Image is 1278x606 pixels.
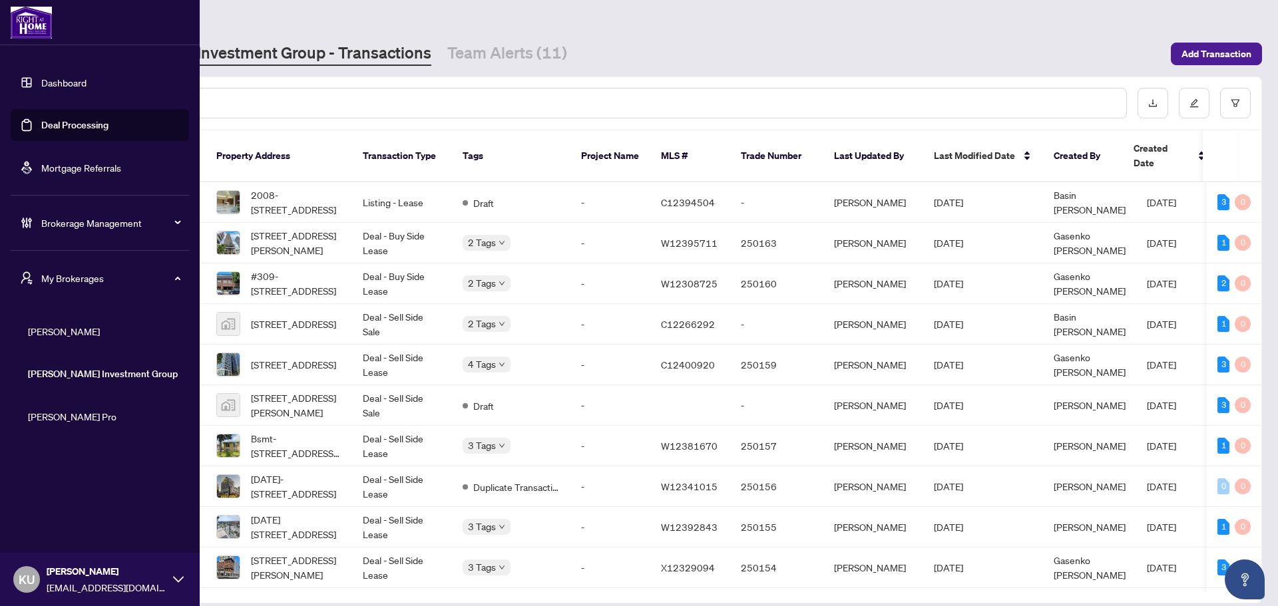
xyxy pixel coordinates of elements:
span: [DATE] [1147,399,1176,411]
span: Gasenko [PERSON_NAME] [1054,554,1126,581]
div: 0 [1235,235,1251,251]
span: [DATE] [934,277,963,289]
span: My Brokerages [41,271,180,285]
span: W12392843 [661,521,718,533]
td: - [570,263,650,304]
span: [STREET_ADDRESS][PERSON_NAME] [251,390,341,420]
button: Open asap [1225,559,1265,599]
td: - [570,345,650,385]
img: logo [11,7,52,39]
span: Draft [473,196,494,210]
span: [STREET_ADDRESS] [251,317,336,331]
span: Basin [PERSON_NAME] [1054,311,1126,337]
img: thumbnail-img [217,231,240,254]
span: [DATE] [934,561,963,573]
span: 3 Tags [468,438,496,453]
span: C12400920 [661,359,715,371]
span: Gasenko [PERSON_NAME] [1054,270,1126,297]
div: 0 [1235,316,1251,332]
div: 3 [1217,397,1229,413]
span: [DATE] [934,196,963,208]
td: - [570,547,650,588]
span: W12381670 [661,440,718,452]
a: [PERSON_NAME] Investment Group - Transactions [69,42,431,66]
th: Tags [452,130,570,182]
th: Created Date [1123,130,1216,182]
div: 3 [1217,357,1229,373]
span: [DATE] [1147,440,1176,452]
img: thumbnail-img [217,353,240,376]
span: down [499,239,505,246]
span: [PERSON_NAME] Investment Group [28,367,180,381]
span: Basin [PERSON_NAME] [1054,189,1126,216]
span: 2 Tags [468,316,496,331]
td: [PERSON_NAME] [823,345,923,385]
span: user-switch [20,271,33,285]
td: 250163 [730,223,823,263]
span: [DATE] [934,359,963,371]
th: Last Modified Date [923,130,1043,182]
span: down [499,564,505,571]
span: [DATE] [1147,561,1176,573]
td: Deal - Sell Side Lease [352,507,452,547]
td: 250155 [730,507,823,547]
td: Deal - Sell Side Lease [352,547,452,588]
a: Team Alerts (11) [447,42,567,66]
th: Last Updated By [823,130,923,182]
td: [PERSON_NAME] [823,304,923,345]
img: thumbnail-img [217,516,240,538]
div: 0 [1235,438,1251,454]
td: - [570,426,650,466]
span: [EMAIL_ADDRESS][DOMAIN_NAME] [47,580,166,595]
th: Created By [1043,130,1123,182]
td: - [730,304,823,345]
span: download [1148,98,1158,108]
td: 250159 [730,345,823,385]
span: [DATE] [1147,521,1176,533]
td: - [730,385,823,426]
td: Listing - Lease [352,182,452,223]
div: 3 [1217,194,1229,210]
span: 3 Tags [468,559,496,575]
td: [PERSON_NAME] [823,507,923,547]
span: down [499,442,505,449]
span: C12394504 [661,196,715,208]
span: [PERSON_NAME] [47,564,166,579]
a: Mortgage Referrals [41,162,121,174]
td: Deal - Sell Side Sale [352,304,452,345]
a: Deal Processing [41,119,108,131]
span: [DATE] [1147,480,1176,492]
span: Gasenko [PERSON_NAME] [1054,229,1126,256]
span: Add Transaction [1181,43,1251,65]
button: edit [1179,88,1209,118]
span: 2 Tags [468,275,496,291]
span: [DATE] [934,440,963,452]
button: download [1138,88,1168,118]
td: - [570,223,650,263]
div: 0 [1235,478,1251,494]
td: Deal - Sell Side Sale [352,385,452,426]
span: Created Date [1134,141,1189,170]
div: 1 [1217,438,1229,454]
td: 250157 [730,426,823,466]
img: thumbnail-img [217,313,240,335]
div: 1 [1217,235,1229,251]
span: [DATE] [934,480,963,492]
span: [DATE] [1147,237,1176,249]
span: #309-[STREET_ADDRESS] [251,269,341,298]
span: [PERSON_NAME] Pro [28,409,180,424]
span: [STREET_ADDRESS][PERSON_NAME] [251,553,341,582]
button: filter [1220,88,1251,118]
div: 0 [1235,275,1251,291]
span: [DATE] [934,399,963,411]
a: Dashboard [41,76,87,88]
td: - [570,466,650,507]
td: Deal - Buy Side Lease [352,223,452,263]
img: thumbnail-img [217,434,240,457]
td: Deal - Sell Side Lease [352,426,452,466]
td: - [730,182,823,223]
div: 2 [1217,275,1229,291]
td: [PERSON_NAME] [823,182,923,223]
span: [PERSON_NAME] [1054,480,1126,492]
span: [DATE] [1147,196,1176,208]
